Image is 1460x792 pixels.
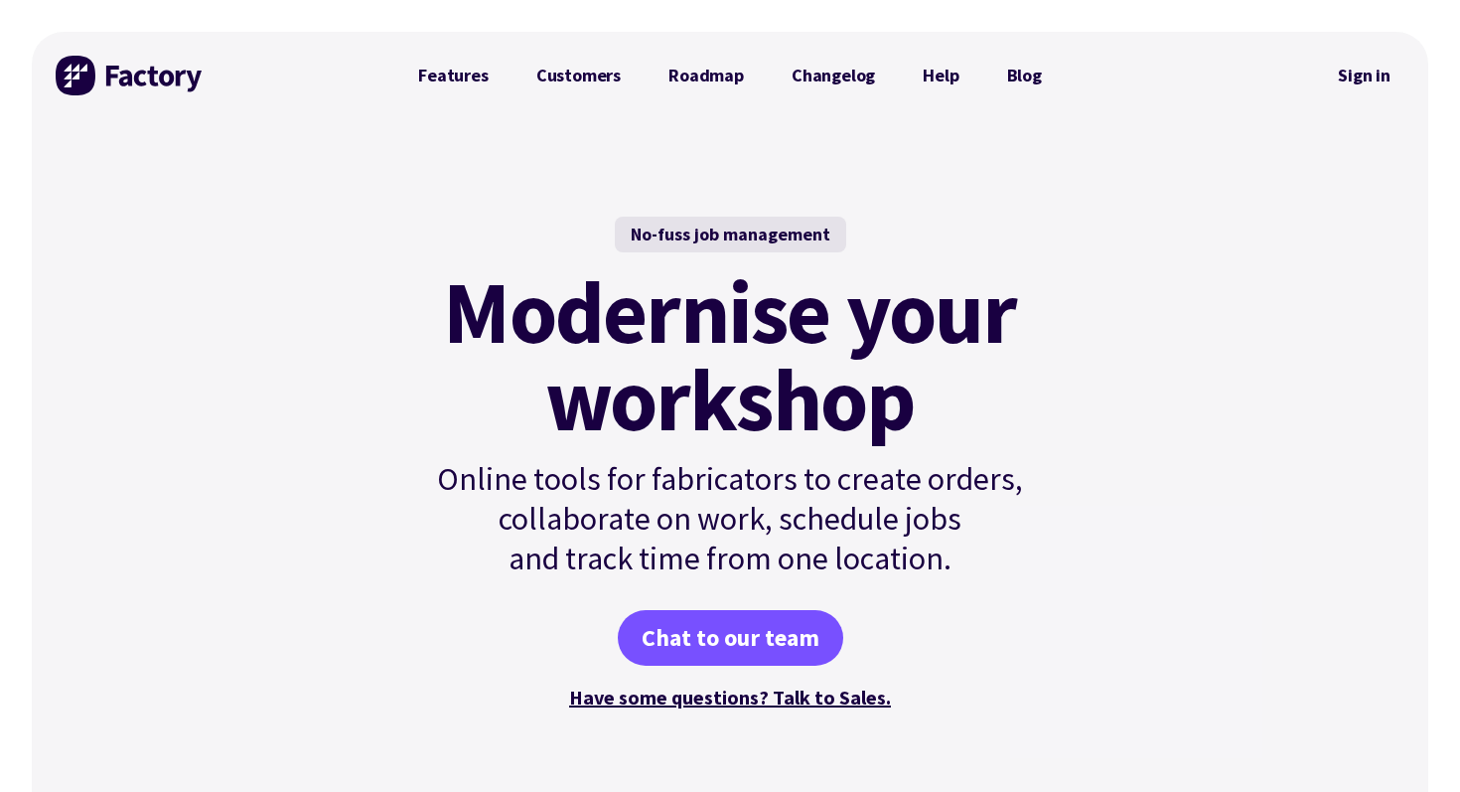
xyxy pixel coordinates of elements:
[618,610,843,666] a: Chat to our team
[899,56,982,95] a: Help
[615,217,846,252] div: No-fuss job management
[645,56,768,95] a: Roadmap
[1324,53,1404,98] a: Sign in
[569,685,891,710] a: Have some questions? Talk to Sales.
[512,56,645,95] a: Customers
[768,56,899,95] a: Changelog
[394,56,1066,95] nav: Primary Navigation
[394,459,1066,578] p: Online tools for fabricators to create orders, collaborate on work, schedule jobs and track time ...
[56,56,205,95] img: Factory
[1324,53,1404,98] nav: Secondary Navigation
[443,268,1016,443] mark: Modernise your workshop
[983,56,1066,95] a: Blog
[394,56,512,95] a: Features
